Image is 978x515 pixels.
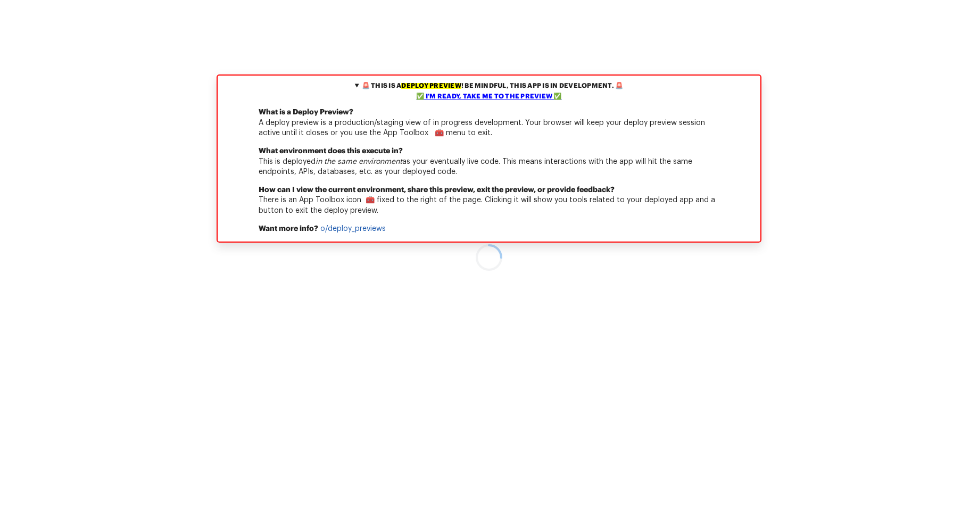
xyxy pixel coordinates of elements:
b: What is a Deploy Preview? [259,109,353,116]
mark: deploy preview [401,83,461,89]
p: A deploy preview is a production/staging view of in progress development. Your browser will keep ... [218,107,760,146]
a: o/deploy_previews [320,225,386,232]
b: Want more info? [259,225,318,232]
summary: 🚨 This is adeploy preview! Be mindful, this app is in development. 🚨✅ I'm ready, take me to the p... [218,76,760,107]
p: There is an App Toolbox icon 🧰 fixed to the right of the page. Clicking it will show you tools re... [218,185,760,224]
em: in the same environment [316,158,402,165]
p: This is deployed as your eventually live code. This means interactions with the app will hit the ... [218,146,760,185]
div: ✅ I'm ready, take me to the preview ✅ [220,92,758,102]
b: What environment does this execute in? [259,147,403,155]
b: How can I view the current environment, share this preview, exit the preview, or provide feedback? [259,186,615,194]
